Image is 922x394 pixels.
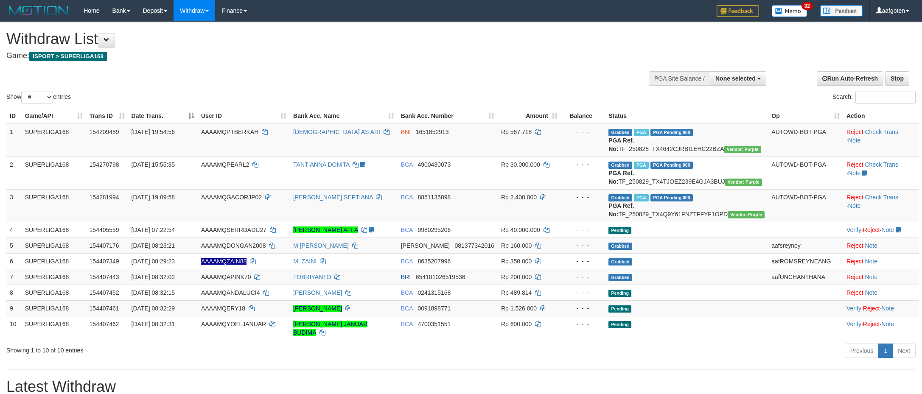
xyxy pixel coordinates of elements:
span: Rp 600.000 [501,321,532,327]
td: TF_250829_TX4TJOEZ239E4GJA3BUJ [605,156,768,189]
th: Date Trans.: activate to sort column descending [128,108,198,124]
span: Rp 1.526.000 [501,305,537,312]
span: AAAAMQGACORJP02 [201,194,262,201]
span: [DATE] 08:23:21 [132,242,175,249]
h4: Game: [6,52,606,60]
div: - - - [564,128,602,136]
a: Reject [863,226,880,233]
div: Showing 1 to 10 of 10 entries [6,343,378,355]
td: 7 [6,269,22,285]
a: Note [865,242,877,249]
td: · · [843,316,919,340]
span: 154405559 [90,226,119,233]
span: 154407176 [90,242,119,249]
span: [DATE] 19:09:58 [132,194,175,201]
span: Rp 489.814 [501,289,532,296]
span: Copy 4700351551 to clipboard [418,321,451,327]
span: Marked by aafchhiseyha [634,129,649,136]
span: 154270798 [90,161,119,168]
span: 154407443 [90,274,119,280]
span: [DATE] 08:32:15 [132,289,175,296]
button: None selected [710,71,766,86]
div: - - - [564,257,602,265]
a: TANTIANNA DONITA [293,161,350,168]
label: Search: [832,91,916,103]
span: AAAAMQERY18 [201,305,245,312]
span: BCA [401,258,413,265]
div: - - - [564,160,602,169]
th: Status [605,108,768,124]
a: Reject [846,289,863,296]
td: SUPERLIGA168 [22,316,86,340]
td: SUPERLIGA168 [22,222,86,238]
span: [PERSON_NAME] [401,242,450,249]
th: Game/API: activate to sort column ascending [22,108,86,124]
a: Reject [846,258,863,265]
th: Bank Acc. Name: activate to sort column ascending [290,108,398,124]
td: TF_250829_TX4Q9Y61FNZTFFYF1OPD [605,189,768,222]
td: · · [843,189,919,222]
span: BCA [401,161,413,168]
span: AAAAMQANDALUCI4 [201,289,260,296]
div: - - - [564,226,602,234]
td: aafsreynoy [768,238,843,253]
span: PGA Pending [650,162,693,169]
td: SUPERLIGA168 [22,269,86,285]
a: Reject [846,194,863,201]
a: Reject [863,305,880,312]
a: Note [865,289,877,296]
a: Check Trans [865,161,898,168]
span: Rp 160.000 [501,242,532,249]
th: Bank Acc. Number: activate to sort column ascending [398,108,498,124]
span: None selected [715,75,756,82]
span: PGA Pending [650,129,693,136]
div: - - - [564,288,602,297]
span: Marked by aafmaleo [634,162,649,169]
span: Nama rekening ada tanda titik/strip, harap diedit [201,258,247,265]
a: TOBRIYANTO [293,274,331,280]
span: Marked by aafnonsreyleab [634,194,649,201]
th: Op: activate to sort column ascending [768,108,843,124]
a: [PERSON_NAME] [293,305,342,312]
td: SUPERLIGA168 [22,253,86,269]
span: 154407462 [90,321,119,327]
span: [DATE] 19:54:56 [132,129,175,135]
b: PGA Ref. No: [608,137,634,152]
td: AUTOWD-BOT-PGA [768,124,843,157]
b: PGA Ref. No: [608,202,634,218]
td: · [843,269,919,285]
a: Note [848,170,861,176]
th: Action [843,108,919,124]
td: 1 [6,124,22,157]
span: Grabbed [608,243,632,250]
a: Next [892,344,916,358]
span: 154209489 [90,129,119,135]
td: 8 [6,285,22,300]
h1: Withdraw List [6,31,606,48]
span: [DATE] 08:29:23 [132,258,175,265]
a: Note [881,305,894,312]
span: Copy 4900430073 to clipboard [418,161,451,168]
td: AUTOWD-BOT-PGA [768,189,843,222]
td: 5 [6,238,22,253]
span: Rp 2.400.000 [501,194,537,201]
span: Copy 1651852913 to clipboard [416,129,449,135]
a: Verify [846,305,861,312]
td: AUTOWD-BOT-PGA [768,156,843,189]
td: 10 [6,316,22,340]
a: Reject [846,242,863,249]
a: Note [881,321,894,327]
th: ID [6,108,22,124]
span: BCA [401,289,413,296]
td: · · [843,156,919,189]
div: - - - [564,320,602,328]
span: Grabbed [608,274,632,281]
a: M. ZAINI [293,258,317,265]
span: 154407452 [90,289,119,296]
span: BCA [401,194,413,201]
td: aafUNCHANTHANA [768,269,843,285]
th: User ID: activate to sort column ascending [198,108,290,124]
td: TF_250828_TX4642CJRBI1EHC22BZA [605,124,768,157]
a: Stop [885,71,909,86]
span: BCA [401,321,413,327]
